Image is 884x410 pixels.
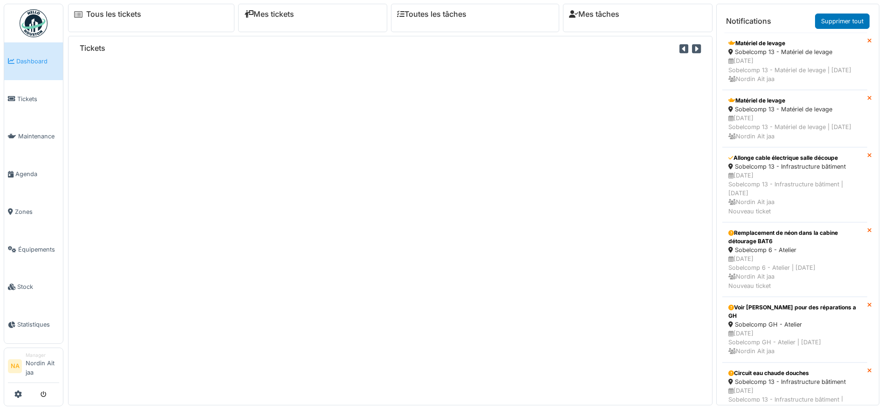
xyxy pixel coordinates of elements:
a: Remplacement de néon dans la cabine détourage BAT6 Sobelcomp 6 - Atelier [DATE]Sobelcomp 6 - Atel... [722,222,867,297]
div: Sobelcomp 13 - Infrastructure bâtiment [728,377,861,386]
a: Toutes les tâches [397,10,466,19]
a: Voir [PERSON_NAME] pour des réparations a GH Sobelcomp GH - Atelier [DATE]Sobelcomp GH - Atelier ... [722,297,867,362]
a: Stock [4,268,63,306]
div: Manager [26,352,59,359]
div: Circuit eau chaude douches [728,369,861,377]
div: [DATE] Sobelcomp GH - Atelier | [DATE] Nordin Ait jaa [728,329,861,356]
div: Sobelcomp 13 - Matériel de levage [728,105,861,114]
a: Matériel de levage Sobelcomp 13 - Matériel de levage [DATE]Sobelcomp 13 - Matériel de levage | [D... [722,33,867,90]
a: Allonge cable électrique salle découpe Sobelcomp 13 - Infrastructure bâtiment [DATE]Sobelcomp 13 ... [722,147,867,222]
a: Statistiques [4,306,63,343]
div: [DATE] Sobelcomp 13 - Matériel de levage | [DATE] Nordin Ait jaa [728,56,861,83]
h6: Notifications [726,17,771,26]
div: [DATE] Sobelcomp 13 - Infrastructure bâtiment | [DATE] Nordin Ait jaa Nouveau ticket [728,171,861,216]
li: Nordin Ait jaa [26,352,59,381]
a: Supprimer tout [815,14,870,29]
li: NA [8,359,22,373]
div: Allonge cable électrique salle découpe [728,154,861,162]
div: Sobelcomp 13 - Infrastructure bâtiment [728,162,861,171]
a: Mes tickets [244,10,294,19]
a: Dashboard [4,42,63,80]
div: [DATE] Sobelcomp 6 - Atelier | [DATE] Nordin Ait jaa Nouveau ticket [728,254,861,290]
span: Zones [15,207,59,216]
a: Matériel de levage Sobelcomp 13 - Matériel de levage [DATE]Sobelcomp 13 - Matériel de levage | [D... [722,90,867,147]
a: Agenda [4,155,63,193]
a: Zones [4,193,63,231]
a: Maintenance [4,118,63,156]
h6: Tickets [80,44,105,53]
div: Matériel de levage [728,96,861,105]
span: Équipements [18,245,59,254]
span: Statistiques [17,320,59,329]
div: Voir [PERSON_NAME] pour des réparations a GH [728,303,861,320]
a: Tickets [4,80,63,118]
span: Tickets [17,95,59,103]
div: Remplacement de néon dans la cabine détourage BAT6 [728,229,861,246]
span: Dashboard [16,57,59,66]
img: Badge_color-CXgf-gQk.svg [20,9,48,37]
div: Matériel de levage [728,39,861,48]
span: Stock [17,282,59,291]
a: NA ManagerNordin Ait jaa [8,352,59,383]
a: Mes tâches [569,10,619,19]
div: Sobelcomp 6 - Atelier [728,246,861,254]
span: Agenda [15,170,59,178]
div: Sobelcomp 13 - Matériel de levage [728,48,861,56]
a: Tous les tickets [86,10,141,19]
div: [DATE] Sobelcomp 13 - Matériel de levage | [DATE] Nordin Ait jaa [728,114,861,141]
span: Maintenance [18,132,59,141]
a: Équipements [4,231,63,268]
div: Sobelcomp GH - Atelier [728,320,861,329]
